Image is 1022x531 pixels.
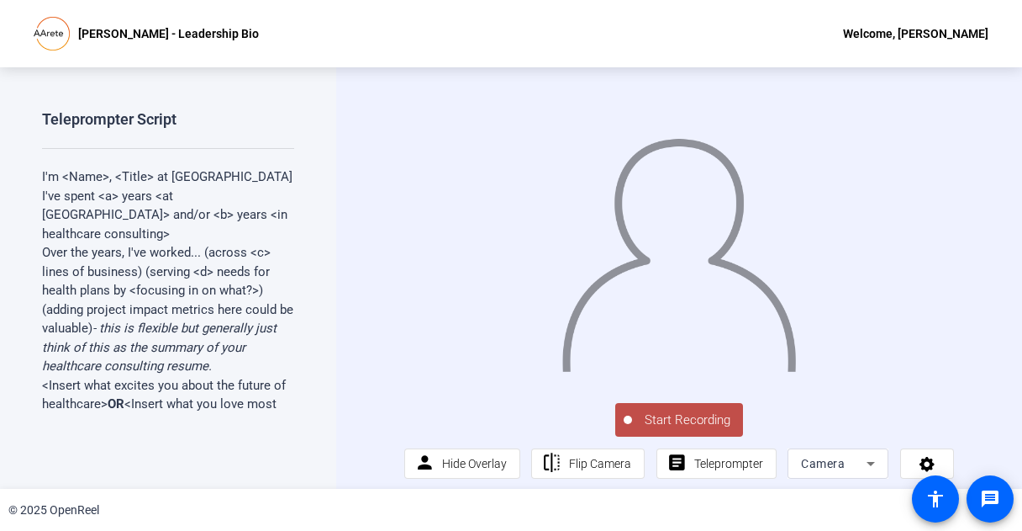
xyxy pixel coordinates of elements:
span: Camera [801,457,845,470]
p: Over the years, I've worked... (across <c> lines of business) (serving <d> needs for health plans... [42,243,294,376]
button: Flip Camera [531,449,645,479]
span: Flip Camera [569,457,631,470]
button: Teleprompter [656,449,777,479]
img: overlay [561,124,798,371]
span: Start Recording [632,411,743,430]
mat-icon: accessibility [925,489,946,509]
p: [PERSON_NAME] - Leadership Bio [78,24,259,44]
mat-icon: person [414,453,435,474]
p: <Insert what excites you about the future of healthcare> <Insert what you love most about healthc... [42,376,294,433]
div: Welcome, [PERSON_NAME] [843,24,988,44]
mat-icon: article [666,453,687,474]
button: Hide Overlay [404,449,520,479]
mat-icon: message [980,489,1000,509]
p: I've spent <a> years <at [GEOGRAPHIC_DATA]> and/or <b> years <in healthcare consulting> [42,187,294,244]
em: - this is flexible but generally just think of this as the summary of your healthcare consulting ... [42,321,277,374]
span: Hide Overlay [442,457,507,470]
div: Teleprompter Script [42,109,176,130]
div: © 2025 OpenReel [8,502,99,519]
img: OpenReel logo [34,17,70,50]
strong: OR [108,396,124,412]
span: Teleprompter [694,457,763,470]
mat-icon: flip [541,453,562,474]
p: I'm <Name>, <Title> at [GEOGRAPHIC_DATA] [42,167,294,187]
button: Start Recording [615,403,743,437]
